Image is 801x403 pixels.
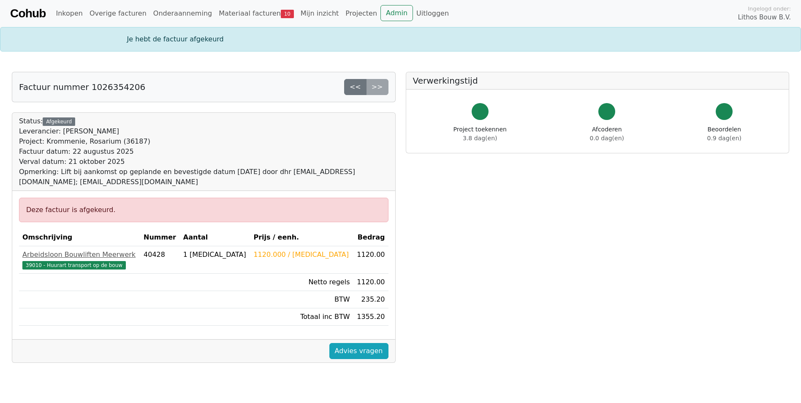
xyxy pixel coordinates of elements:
a: Onderaanneming [150,5,215,22]
h5: Factuur nummer 1026354206 [19,82,145,92]
a: << [344,79,367,95]
div: Afgekeurd [43,117,75,126]
td: Totaal inc BTW [250,308,353,326]
h5: Verwerkingstijd [413,76,782,86]
span: Lithos Bouw B.V. [738,13,791,22]
div: Afcoderen [590,125,624,143]
span: Ingelogd onder: [748,5,791,13]
span: 10 [281,10,294,18]
a: Materiaal facturen10 [215,5,297,22]
a: Cohub [10,3,46,24]
div: Opmerking: Lift bij aankomst op geplande en bevestigde datum [DATE] door dhr [EMAIL_ADDRESS][DOMA... [19,167,388,187]
div: Project toekennen [453,125,507,143]
td: 235.20 [353,291,388,308]
div: Deze factuur is afgekeurd. [19,198,388,222]
td: 1120.00 [353,246,388,274]
div: 1120.000 / [MEDICAL_DATA] [253,250,350,260]
td: 1120.00 [353,274,388,291]
a: Advies vragen [329,343,388,359]
span: 3.8 dag(en) [463,135,497,142]
a: Uitloggen [413,5,452,22]
span: 0.0 dag(en) [590,135,624,142]
a: Mijn inzicht [297,5,342,22]
div: Beoordelen [707,125,741,143]
th: Omschrijving [19,229,140,246]
td: BTW [250,291,353,308]
th: Bedrag [353,229,388,246]
span: 0.9 dag(en) [707,135,741,142]
a: Admin [380,5,413,21]
a: Overige facturen [86,5,150,22]
td: Netto regels [250,274,353,291]
span: 39010 - Huurart transport op de bouw [22,261,126,270]
div: 1 [MEDICAL_DATA] [183,250,247,260]
th: Aantal [180,229,250,246]
div: Factuur datum: 22 augustus 2025 [19,147,388,157]
div: Je hebt de factuur afgekeurd [122,34,679,44]
a: Projecten [342,5,380,22]
a: Arbeidsloon Bouwliften Meerwerk39010 - Huurart transport op de bouw [22,250,137,270]
td: 40428 [140,246,180,274]
div: Leverancier: [PERSON_NAME] [19,126,388,136]
a: Inkopen [52,5,86,22]
th: Prijs / eenh. [250,229,353,246]
div: Status: [19,116,388,187]
div: Project: Krommenie, Rosarium (36187) [19,136,388,147]
div: Verval datum: 21 oktober 2025 [19,157,388,167]
th: Nummer [140,229,180,246]
div: Arbeidsloon Bouwliften Meerwerk [22,250,137,260]
td: 1355.20 [353,308,388,326]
